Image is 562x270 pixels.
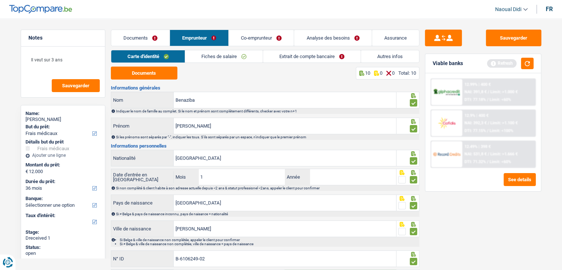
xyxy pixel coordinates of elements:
[25,244,101,250] div: Status:
[464,159,486,164] span: DTI: 71.32%
[111,92,174,108] label: Nom
[25,179,99,185] label: Durée du prêt:
[111,150,174,166] label: Nationalité
[111,251,174,267] label: N° ID
[488,90,489,94] span: /
[398,70,416,76] div: Total: 10
[120,242,419,246] li: Si ≠ Belge & ville de naissance non complétée, ville de naissance = pays de naissance
[464,128,486,133] span: DTI: 77.15%
[25,111,101,117] div: Name:
[25,196,99,202] label: Banque:
[490,128,513,133] span: Limit: <100%
[464,82,491,87] div: 12.99% | 400 €
[25,124,99,130] label: But du prêt:
[487,59,517,67] div: Refresh
[116,109,419,113] div: Indiquer le nom de famille au complet. Si le nom et prénom sont complétement différents, checker ...
[433,88,460,97] img: AlphaCredit
[174,251,396,267] input: B-1234567-89
[198,169,285,185] input: MM
[229,30,294,46] a: Co-emprunteur
[170,30,228,46] a: Emprunteur
[52,79,100,92] button: Sauvegarder
[174,169,198,185] label: Mois
[25,139,101,145] div: Détails but du prêt
[464,152,487,156] span: NAI: 531,8 €
[464,97,486,102] span: DTI: 77.18%
[111,30,170,46] a: Documents
[9,5,72,14] img: TopCompare Logo
[25,250,101,256] div: open
[464,144,491,149] div: 12.49% | 398 €
[116,212,419,216] div: Si ≠ Belge & pays de naissance inconnu, pays de naisance = nationalité
[25,117,101,122] div: [PERSON_NAME]
[111,195,174,211] label: Pays de naissance
[25,229,101,235] div: Stage:
[488,152,489,156] span: /
[116,186,419,190] div: Si non complété & client habite à son adresse actuelle depuis <2 ans & statut professionel <2ans,...
[111,171,174,183] label: Date d'entrée en [GEOGRAPHIC_DATA]
[294,30,371,46] a: Analyse des besoins
[25,213,99,219] label: Taux d'intérêt:
[487,97,488,102] span: /
[185,50,263,63] a: Fiches de salaire
[504,173,536,186] button: See details
[490,90,518,94] span: Limit: >1.000 €
[25,235,101,241] div: Dreceived 1
[111,85,419,90] h3: Informations générales
[433,147,460,161] img: Record Credits
[464,90,487,94] span: NAI: 391,8 €
[392,70,395,76] p: 0
[285,169,309,185] label: Année
[174,195,396,211] input: Belgique
[372,30,419,46] a: Assurance
[433,60,463,67] div: Viable banks
[490,159,511,164] span: Limit: <60%
[28,35,98,41] h5: Notes
[263,50,361,63] a: Extrait de compte bancaire
[25,169,28,175] span: €
[120,238,419,242] li: Si Belge & ville de naissance non complétée, appeler le client pour confirmer
[464,121,487,125] span: NAI: 392,3 €
[487,159,488,164] span: /
[380,70,382,76] p: 0
[365,70,370,76] p: 10
[490,121,518,125] span: Limit: >1.100 €
[489,3,528,16] a: Naoual Didi
[111,67,177,80] button: Documents
[495,6,521,13] span: Naoual Didi
[361,50,419,63] a: Autres infos
[546,6,553,13] div: fr
[25,153,101,158] div: Ajouter une ligne
[490,97,511,102] span: Limit: <60%
[111,50,185,63] a: Carte d'identité
[310,169,396,185] input: AAAA
[487,128,488,133] span: /
[464,113,488,118] div: 12.9% | 400 €
[116,135,419,139] div: Si les prénoms sont séparés par "-", indiquer les tous. S'ils sont séparés par un espace, n'indiq...
[111,221,174,237] label: Ville de naissance
[490,152,518,156] span: Limit: >1.666 €
[488,121,489,125] span: /
[433,116,460,130] img: Cofidis
[486,30,541,46] button: Sauvegarder
[62,83,89,88] span: Sauvegarder
[174,150,396,166] input: Belgique
[111,144,419,148] h3: Informations personnelles
[111,118,174,134] label: Prénom
[25,162,99,168] label: Montant du prêt:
